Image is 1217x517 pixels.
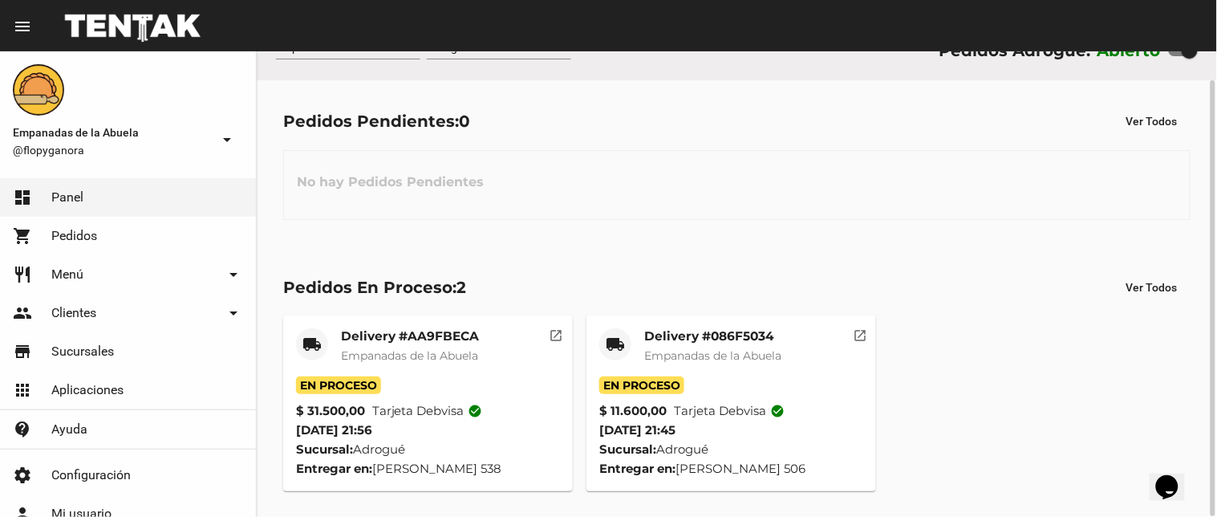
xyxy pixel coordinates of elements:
[599,442,656,457] strong: Sucursal:
[13,303,32,323] mat-icon: people
[459,112,470,131] span: 0
[644,348,781,363] span: Empanadas de la Abuela
[296,440,560,459] div: Adrogué
[599,461,675,476] strong: Entregar en:
[599,377,684,394] span: En Proceso
[217,130,237,149] mat-icon: arrow_drop_down
[13,226,32,246] mat-icon: shopping_cart
[13,17,32,36] mat-icon: menu
[1114,107,1191,136] button: Ver Todos
[599,459,863,478] div: [PERSON_NAME] 506
[51,267,83,283] span: Menú
[341,348,478,363] span: Empanadas de la Abuela
[456,278,466,297] span: 2
[51,421,87,438] span: Ayuda
[674,401,785,421] span: Tarjeta debvisa
[302,335,322,354] mat-icon: local_shipping
[283,108,470,134] div: Pedidos Pendientes:
[13,420,32,439] mat-icon: contact_support
[550,326,564,340] mat-icon: open_in_new
[51,344,114,360] span: Sucursales
[51,228,97,244] span: Pedidos
[284,158,497,206] h3: No hay Pedidos Pendientes
[224,303,243,323] mat-icon: arrow_drop_down
[770,404,785,418] mat-icon: check_circle
[51,382,124,398] span: Aplicaciones
[469,404,483,418] mat-icon: check_circle
[13,466,32,485] mat-icon: settings
[51,467,131,483] span: Configuración
[644,328,781,344] mat-card-title: Delivery #086F5034
[296,422,372,438] span: [DATE] 21:56
[296,459,560,478] div: [PERSON_NAME] 538
[13,188,32,207] mat-icon: dashboard
[372,401,483,421] span: Tarjeta debvisa
[51,189,83,206] span: Panel
[13,342,32,361] mat-icon: store
[599,422,675,438] span: [DATE] 21:45
[13,381,32,400] mat-icon: apps
[939,38,1090,63] div: Pedidos Adrogué:
[1126,281,1178,294] span: Ver Todos
[51,305,96,321] span: Clientes
[283,275,466,300] div: Pedidos En Proceso:
[599,401,667,421] strong: $ 11.600,00
[13,265,32,284] mat-icon: restaurant
[1114,273,1191,302] button: Ver Todos
[853,326,867,340] mat-icon: open_in_new
[296,401,365,421] strong: $ 31.500,00
[13,142,211,158] span: @flopyganora
[606,335,625,354] mat-icon: local_shipping
[1097,38,1162,63] label: Abierto
[224,265,243,284] mat-icon: arrow_drop_down
[296,461,372,476] strong: Entregar en:
[13,64,64,116] img: f0136945-ed32-4f7c-91e3-a375bc4bb2c5.png
[13,123,211,142] span: Empanadas de la Abuela
[599,440,863,459] div: Adrogué
[1126,115,1178,128] span: Ver Todos
[296,442,353,457] strong: Sucursal:
[296,377,381,394] span: En Proceso
[341,328,479,344] mat-card-title: Delivery #AA9FBECA
[1150,453,1201,501] iframe: chat widget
